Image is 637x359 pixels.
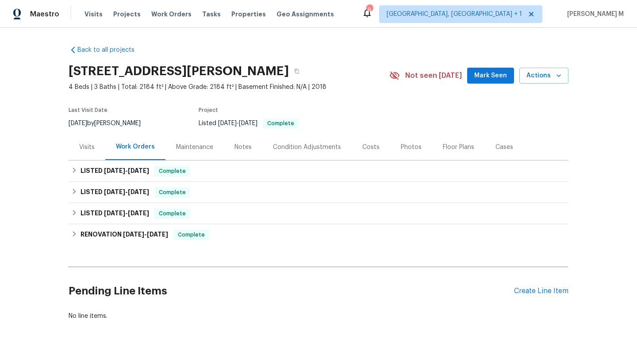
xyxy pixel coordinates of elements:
[387,10,522,19] span: [GEOGRAPHIC_DATA], [GEOGRAPHIC_DATA] + 1
[79,143,95,152] div: Visits
[69,83,389,92] span: 4 Beds | 3 Baths | Total: 2184 ft² | Above Grade: 2184 ft² | Basement Finished: N/A | 2018
[69,120,87,126] span: [DATE]
[30,10,59,19] span: Maestro
[239,120,257,126] span: [DATE]
[155,188,189,197] span: Complete
[123,231,168,237] span: -
[81,229,168,240] h6: RENOVATION
[202,11,221,17] span: Tasks
[104,189,125,195] span: [DATE]
[273,143,341,152] div: Condition Adjustments
[81,166,149,176] h6: LISTED
[128,168,149,174] span: [DATE]
[69,67,289,76] h2: [STREET_ADDRESS][PERSON_NAME]
[218,120,237,126] span: [DATE]
[104,210,149,216] span: -
[495,143,513,152] div: Cases
[151,10,192,19] span: Work Orders
[104,189,149,195] span: -
[81,208,149,219] h6: LISTED
[176,143,213,152] div: Maintenance
[69,118,151,129] div: by [PERSON_NAME]
[366,5,372,14] div: 9
[401,143,422,152] div: Photos
[174,230,208,239] span: Complete
[405,71,462,80] span: Not seen [DATE]
[123,231,144,237] span: [DATE]
[69,224,568,245] div: RENOVATION [DATE]-[DATE]Complete
[276,10,334,19] span: Geo Assignments
[116,142,155,151] div: Work Orders
[69,203,568,224] div: LISTED [DATE]-[DATE]Complete
[218,120,257,126] span: -
[231,10,266,19] span: Properties
[234,143,252,152] div: Notes
[81,187,149,198] h6: LISTED
[69,312,568,321] div: No line items.
[104,210,125,216] span: [DATE]
[362,143,380,152] div: Costs
[519,68,568,84] button: Actions
[289,63,305,79] button: Copy Address
[147,231,168,237] span: [DATE]
[69,46,153,54] a: Back to all projects
[443,143,474,152] div: Floor Plans
[69,160,568,182] div: LISTED [DATE]-[DATE]Complete
[467,68,514,84] button: Mark Seen
[155,167,189,176] span: Complete
[474,70,507,81] span: Mark Seen
[199,107,218,113] span: Project
[69,271,514,312] h2: Pending Line Items
[113,10,141,19] span: Projects
[128,210,149,216] span: [DATE]
[104,168,149,174] span: -
[84,10,103,19] span: Visits
[69,107,107,113] span: Last Visit Date
[128,189,149,195] span: [DATE]
[199,120,299,126] span: Listed
[155,209,189,218] span: Complete
[526,70,561,81] span: Actions
[69,182,568,203] div: LISTED [DATE]-[DATE]Complete
[564,10,624,19] span: [PERSON_NAME] M
[264,121,298,126] span: Complete
[104,168,125,174] span: [DATE]
[514,287,568,295] div: Create Line Item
